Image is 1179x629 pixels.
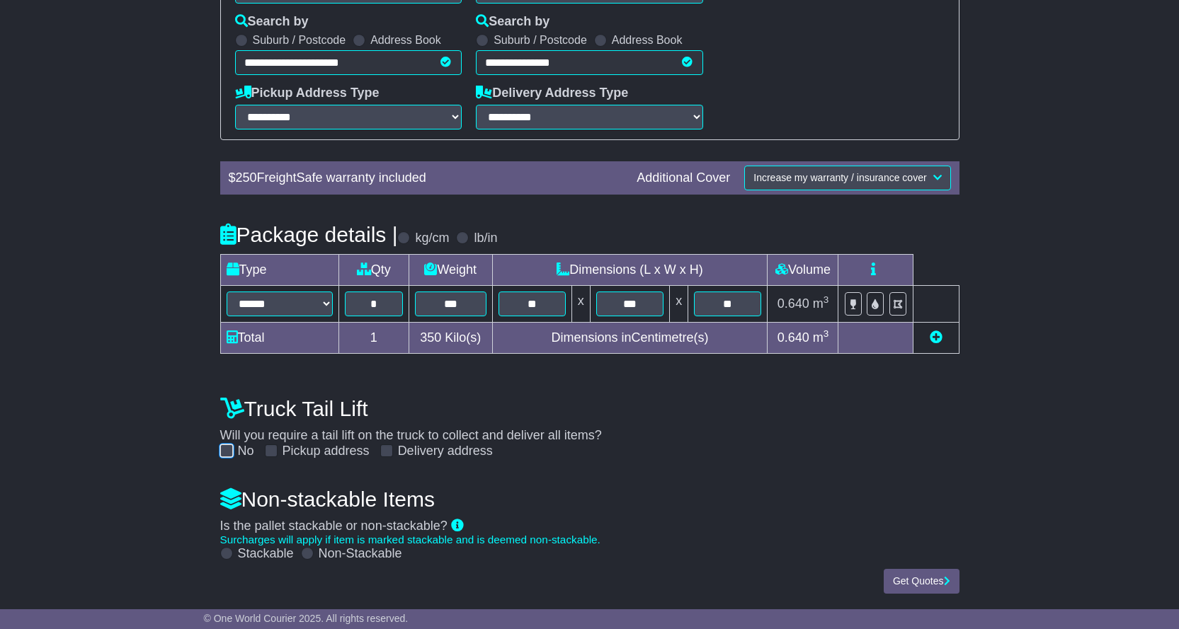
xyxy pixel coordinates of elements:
[220,533,959,546] div: Surcharges will apply if item is marked stackable and is deemed non-stackable.
[235,14,309,30] label: Search by
[492,254,768,285] td: Dimensions (L x W x H)
[236,171,257,185] span: 250
[612,33,683,47] label: Address Book
[220,223,398,246] h4: Package details |
[571,285,590,322] td: x
[409,254,492,285] td: Weight
[220,487,959,511] h4: Non-stackable Items
[778,296,809,311] span: 0.640
[768,254,838,285] td: Volume
[338,254,409,285] td: Qty
[222,171,630,186] div: $ FreightSafe warranty included
[476,14,549,30] label: Search by
[492,322,768,353] td: Dimensions in Centimetre(s)
[213,390,967,459] div: Will you require a tail lift on the truck to collect and deliver all items?
[409,322,492,353] td: Kilo(s)
[220,254,338,285] td: Type
[753,172,926,183] span: Increase my warranty / insurance cover
[415,231,449,246] label: kg/cm
[778,330,809,345] span: 0.640
[283,444,370,459] label: Pickup address
[235,86,380,101] label: Pickup Address Type
[494,33,587,47] label: Suburb / Postcode
[930,330,942,345] a: Add new item
[338,322,409,353] td: 1
[398,444,493,459] label: Delivery address
[253,33,346,47] label: Suburb / Postcode
[476,86,628,101] label: Delivery Address Type
[824,294,829,305] sup: 3
[319,546,402,562] label: Non-Stackable
[670,285,688,322] td: x
[220,397,959,420] h4: Truck Tail Lift
[744,166,950,190] button: Increase my warranty / insurance cover
[813,330,829,345] span: m
[220,519,448,533] span: Is the pallet stackable or non-stackable?
[220,322,338,353] td: Total
[238,444,254,459] label: No
[630,171,737,186] div: Additional Cover
[813,296,829,311] span: m
[884,569,959,594] button: Get Quotes
[420,330,441,345] span: 350
[824,328,829,339] sup: 3
[474,231,497,246] label: lb/in
[238,546,294,562] label: Stackable
[370,33,441,47] label: Address Book
[204,613,409,624] span: © One World Courier 2025. All rights reserved.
